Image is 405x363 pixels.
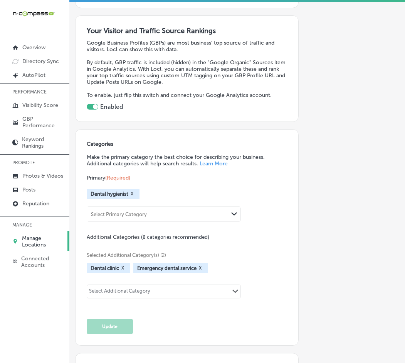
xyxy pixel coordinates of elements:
button: X [128,191,136,197]
span: Dental clinic [91,265,119,271]
h3: Your Visitor and Traffic Source Rankings [87,27,287,35]
p: Connected Accounts [21,255,66,268]
p: Visibility Score [22,102,58,108]
span: Primary [87,175,130,181]
p: Manage Locations [22,235,64,248]
span: (8 categories recommended) [141,233,209,241]
p: Posts [22,186,35,193]
p: Google Business Profiles (GBPs) are most business' top source of traffic and visitors. Locl can s... [87,40,287,53]
p: Directory Sync [22,58,59,65]
p: Keyword Rankings [22,136,66,149]
div: Select Primary Category [91,211,147,217]
button: X [197,265,204,271]
p: By default, GBP traffic is included (hidden) in the "Google Organic" Sources item in Google Analy... [87,59,287,85]
a: Learn More [200,160,228,167]
p: AutoPilot [22,72,45,78]
p: Photos & Videos [22,173,63,179]
span: Dental hygienist [91,191,128,197]
span: Selected Additional Category(s) (2) [87,252,281,258]
span: Additional Categories [87,234,209,240]
button: X [119,265,126,271]
span: Emergency dental service [137,265,197,271]
p: GBP Performance [22,116,66,129]
div: Select Additional Category [89,288,150,297]
img: 660ab0bf-5cc7-4cb8-ba1c-48b5ae0f18e60NCTV_CLogo_TV_Black_-500x88.png [12,10,55,17]
p: Overview [22,44,45,51]
p: Reputation [22,200,49,207]
p: To enable, just flip this switch and connect your Google Analytics account. [87,92,287,98]
p: Make the primary category the best choice for describing your business. Additional categories wil... [87,154,287,167]
span: (Required) [105,175,130,181]
h3: Categories [87,141,287,150]
button: Update [87,319,133,334]
label: Enabled [100,103,123,110]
